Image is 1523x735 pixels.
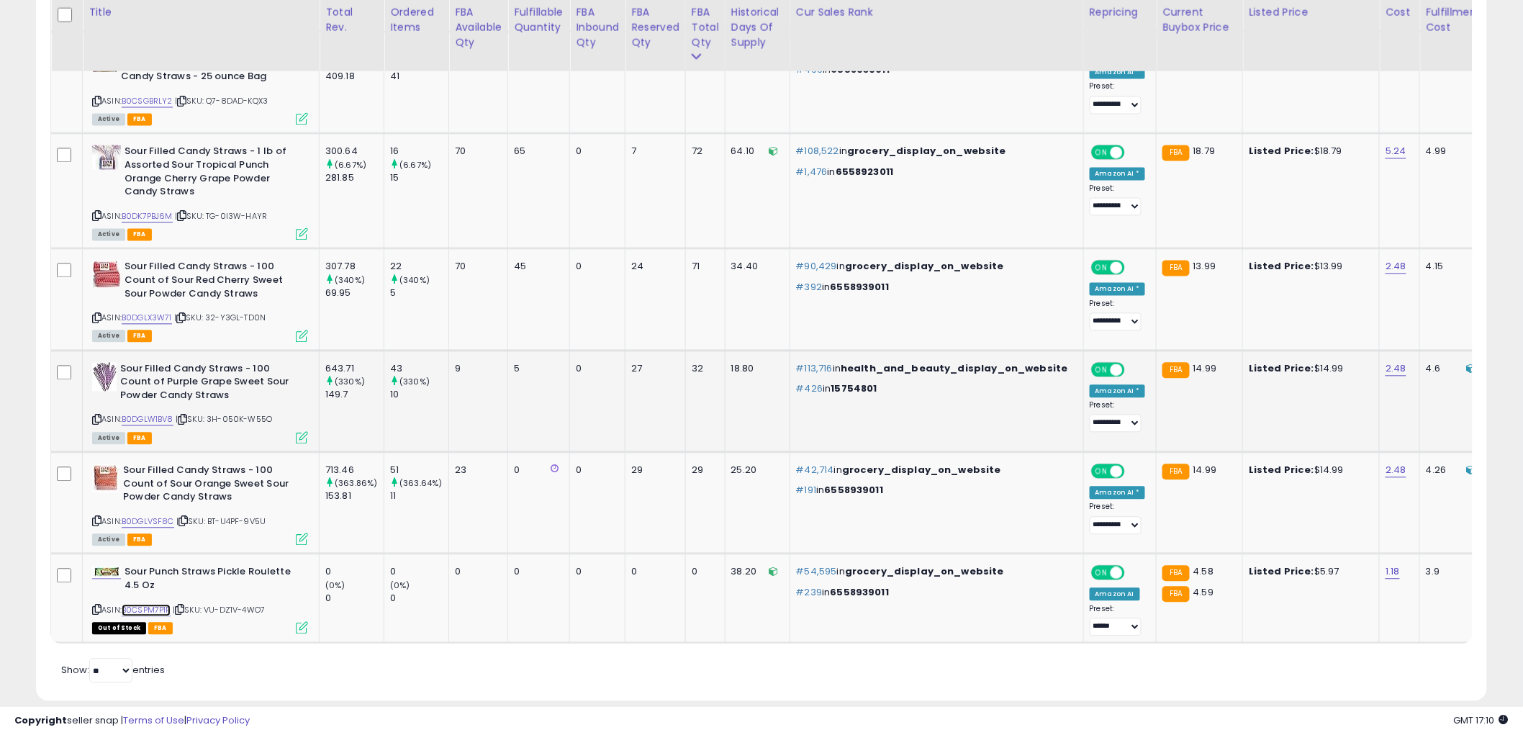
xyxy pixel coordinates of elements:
div: 34.40 [731,261,779,274]
div: 153.81 [325,490,384,503]
span: All listings currently available for purchase on Amazon [92,229,125,241]
div: Ordered Items [390,5,443,35]
div: FBA Total Qty [692,5,719,50]
b: Sour Filled Candy Straws - 100 Count of Sour Orange Sweet Sour Powder Candy Straws [123,464,298,508]
span: #108,522 [796,145,839,158]
span: FBA [127,114,152,126]
img: 519-FVNaBkL._SL40_.jpg [92,145,121,170]
b: Listed Price: [1249,362,1314,376]
b: Sour Filled Candy Straws - 1 lb of Assorted Sour Tropical Punch Orange Cherry Grape Powder Candy ... [125,145,299,202]
div: 29 [692,464,714,477]
span: ON [1093,364,1111,376]
div: 0 [390,592,448,605]
span: FBA [127,534,152,546]
span: ON [1093,262,1111,274]
img: 51OhmPH+I6L._SL40_.jpg [92,464,119,493]
span: FBA [127,330,152,343]
small: (340%) [399,275,430,287]
div: ASIN: [92,566,308,633]
b: Listed Price: [1249,565,1314,579]
div: 307.78 [325,261,384,274]
div: 16 [390,145,448,158]
a: B0CSGBRLY2 [122,96,173,108]
div: 409.18 [325,71,384,84]
div: 11 [390,490,448,503]
div: 29 [631,464,674,477]
div: Cost [1386,5,1414,20]
div: $14.99 [1249,363,1368,376]
div: 0 [631,566,674,579]
div: 7 [631,145,674,158]
span: grocery_display_on_website [842,464,1001,477]
div: 70 [455,145,497,158]
div: Preset: [1090,502,1146,535]
div: 25.20 [731,464,779,477]
div: 70 [455,261,497,274]
span: 15754801 [831,382,877,396]
a: B0DGLVSF8C [122,516,174,528]
small: FBA [1162,261,1189,276]
span: 14.99 [1193,464,1217,477]
span: OFF [1122,364,1145,376]
div: 22 [390,261,448,274]
div: Amazon AI * [1090,385,1146,398]
div: $14.99 [1249,464,1368,477]
div: Total Rev. [325,5,378,35]
p: in [796,464,1072,477]
span: 6558923011 [836,166,894,179]
div: Listed Price [1249,5,1373,20]
span: #239 [796,586,823,600]
div: 10 [390,389,448,402]
div: ASIN: [92,464,308,544]
p: in [796,484,1072,497]
div: Fulfillment Cost [1426,5,1481,35]
div: FBA Reserved Qty [631,5,679,50]
div: Amazon AI * [1090,283,1146,296]
span: 2025-10-8 17:10 GMT [1454,713,1509,727]
span: 6558939011 [825,484,884,497]
span: | SKU: TG-0I3W-HAYR [175,211,267,222]
div: 9 [455,363,497,376]
span: FBA [148,623,173,635]
div: 32 [692,363,714,376]
div: ASIN: [92,261,308,341]
span: ON [1093,466,1111,478]
div: Preset: [1090,605,1146,637]
span: All listings currently available for purchase on Amazon [92,330,125,343]
small: FBA [1162,566,1189,582]
div: 4.15 [1426,261,1476,274]
b: Listed Price: [1249,464,1314,477]
a: 5.24 [1386,145,1406,159]
div: Amazon AI [1090,588,1140,601]
small: (363.64%) [399,478,442,490]
div: Preset: [1090,401,1146,433]
p: in [796,363,1072,376]
div: 713.46 [325,464,384,477]
div: Preset: [1090,82,1146,114]
div: 64.10 [731,145,779,158]
div: 3.9 [1426,566,1476,579]
div: 23 [455,464,497,477]
b: Listed Price: [1249,145,1314,158]
div: Amazon AI * [1090,168,1146,181]
span: #42,714 [796,464,834,477]
div: 5 [514,363,559,376]
div: 0 [576,363,614,376]
div: FBA inbound Qty [576,5,619,50]
div: Cur Sales Rank [796,5,1077,20]
span: | SKU: 3H-050K-W55O [176,414,272,425]
span: FBA [127,229,152,241]
div: 0 [455,566,497,579]
div: 69.95 [325,287,384,300]
b: Sour Punch Straws Pickle Roulette 4.5 Oz [125,566,299,596]
small: (330%) [399,376,430,388]
span: All listings that are currently out of stock and unavailable for purchase on Amazon [92,623,146,635]
div: FBA Available Qty [455,5,502,50]
span: OFF [1122,147,1145,159]
span: | SKU: 32-Y3GL-TD0N [174,312,266,324]
b: Sour Filled Candy Straws - 100 Count of Purple Grape Sweet Sour Powder Candy Straws [120,363,295,407]
span: All listings currently available for purchase on Amazon [92,114,125,126]
small: FBA [1162,363,1189,379]
img: 51ingc7kj8L._SL40_.jpg [92,363,117,392]
a: Terms of Use [123,713,184,727]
